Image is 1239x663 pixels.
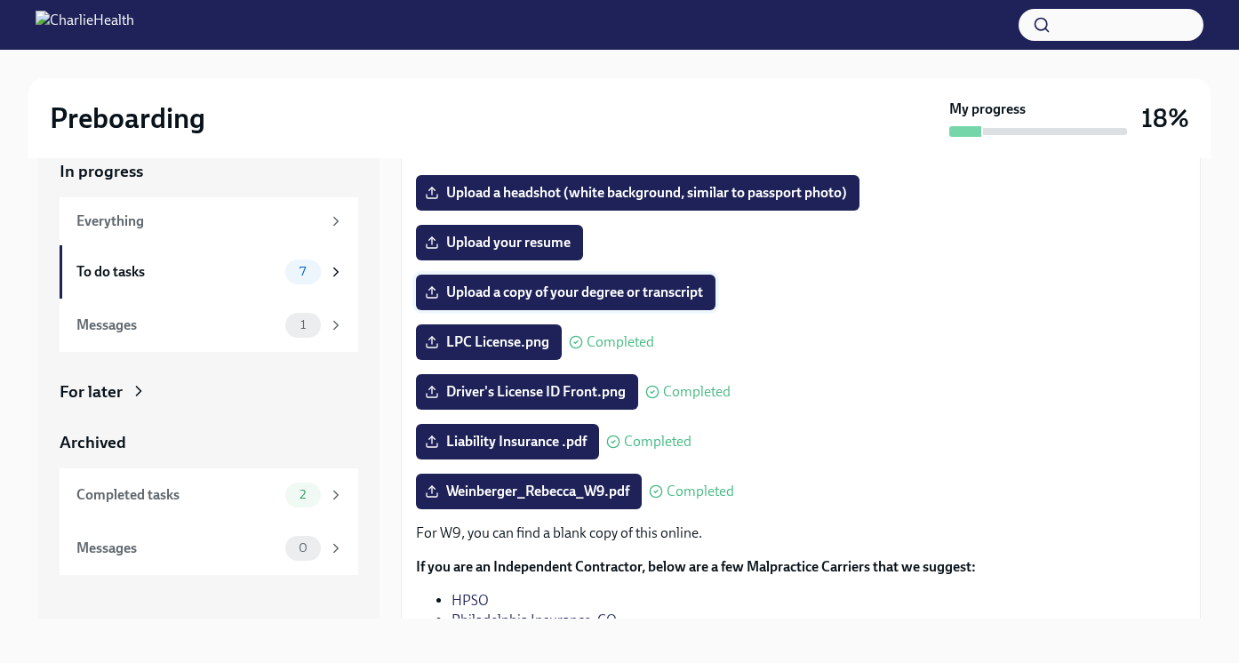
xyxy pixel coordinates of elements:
label: Upload a headshot (white background, similar to passport photo) [416,175,859,211]
label: Upload a copy of your degree or transcript [416,275,715,310]
label: Weinberger_Rebecca_W9.pdf [416,474,642,509]
strong: If you are an Independent Contractor, below are a few Malpractice Carriers that we suggest: [416,558,976,575]
h2: Preboarding [50,100,205,136]
h3: 18% [1141,102,1189,134]
a: Messages1 [60,299,358,352]
a: Everything [60,197,358,245]
div: Everything [76,212,321,231]
span: 0 [288,541,318,555]
span: Upload a copy of your degree or transcript [428,284,703,301]
span: LPC License.png [428,333,549,351]
label: Driver's License ID Front.png [416,374,638,410]
a: To do tasks7 [60,245,358,299]
span: Completed [587,335,654,349]
span: Upload a headshot (white background, similar to passport photo) [428,184,847,202]
span: Liability Insurance .pdf [428,433,587,451]
a: For later [60,380,358,403]
span: 7 [289,265,316,278]
span: Completed [663,385,731,399]
span: Completed [667,484,734,499]
label: Upload your resume [416,225,583,260]
strong: My progress [949,100,1026,119]
span: Upload your resume [428,234,571,252]
img: CharlieHealth [36,11,134,39]
a: Archived [60,431,358,454]
label: LPC License.png [416,324,562,360]
p: For W9, you can find a blank copy of this online. [416,523,1186,543]
div: For later [60,380,123,403]
span: 2 [289,488,316,501]
a: Completed tasks2 [60,468,358,522]
span: Driver's License ID Front.png [428,383,626,401]
div: Messages [76,539,278,558]
div: To do tasks [76,262,278,282]
div: Messages [76,316,278,335]
a: Philadelphia Insurance. CO [452,611,617,628]
a: Messages0 [60,522,358,575]
a: In progress [60,160,358,183]
span: 1 [290,318,316,331]
label: Liability Insurance .pdf [416,424,599,459]
span: Completed [624,435,691,449]
div: Completed tasks [76,485,278,505]
span: Weinberger_Rebecca_W9.pdf [428,483,629,500]
a: HPSO [452,592,489,609]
